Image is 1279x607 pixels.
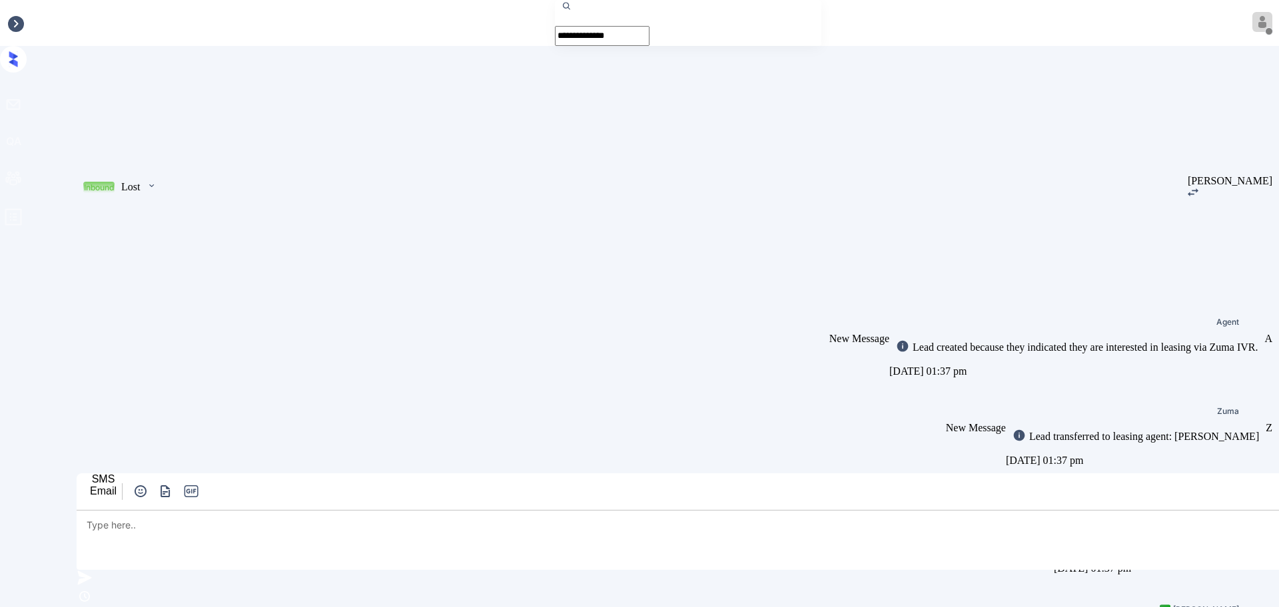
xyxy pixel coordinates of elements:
[1216,318,1239,326] span: Agent
[1006,451,1266,470] div: [DATE] 01:37 pm
[84,182,114,192] div: Inbound
[1252,12,1272,32] img: avatar
[909,341,1258,353] div: Lead created because they indicated they are interested in leasing via Zuma IVR.
[1188,175,1272,187] div: [PERSON_NAME]
[157,483,175,499] button: icon-zuma
[131,483,150,499] button: icon-zuma
[1188,188,1198,196] img: icon-zuma
[889,362,1264,381] div: [DATE] 01:37 pm
[4,208,23,231] span: profile
[1026,431,1259,443] div: Lead transferred to leasing agent: [PERSON_NAME]
[1006,470,1266,489] div: Sync'd w knock
[147,180,157,192] img: icon-zuma
[77,588,93,604] img: icon-zuma
[1013,429,1026,442] img: icon-zuma
[1217,407,1239,415] div: Zuma
[829,333,889,344] span: New Message
[896,339,909,353] img: icon-zuma
[1266,422,1272,434] div: Z
[90,485,117,497] div: Email
[1264,333,1272,345] div: A
[77,570,93,586] img: icon-zuma
[157,483,174,499] img: icon-zuma
[133,483,149,499] img: icon-zuma
[121,181,140,193] div: Lost
[90,473,117,485] div: SMS
[7,17,125,29] div: Inbox / [PERSON_NAME]
[946,422,1006,433] span: New Message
